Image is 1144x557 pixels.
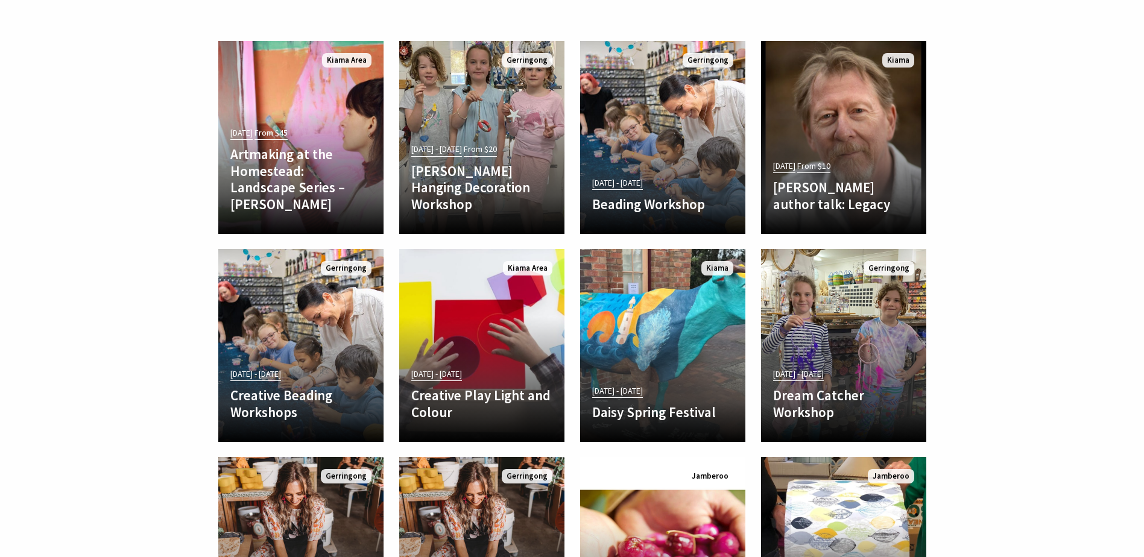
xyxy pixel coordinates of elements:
[864,261,914,276] span: Gerringong
[580,249,745,442] a: [DATE] - [DATE] Daisy Spring Festival Kiama
[503,261,552,276] span: Kiama Area
[230,126,253,140] span: [DATE]
[411,387,552,420] h4: Creative Play Light and Colour
[868,469,914,484] span: Jamberoo
[321,261,371,276] span: Gerringong
[254,126,288,140] span: From $45
[761,249,926,442] a: [DATE] - [DATE] Dream Catcher Workshop Gerringong
[592,176,643,190] span: [DATE] - [DATE]
[687,469,733,484] span: Jamberoo
[502,469,552,484] span: Gerringong
[230,387,371,420] h4: Creative Beading Workshops
[411,163,552,213] h4: [PERSON_NAME] Hanging Decoration Workshop
[592,196,733,213] h4: Beading Workshop
[230,146,371,212] h4: Artmaking at the Homestead: Landscape Series – [PERSON_NAME]
[773,159,795,173] span: [DATE]
[322,53,371,68] span: Kiama Area
[218,41,384,234] a: [DATE] From $45 Artmaking at the Homestead: Landscape Series – [PERSON_NAME] Kiama Area
[882,53,914,68] span: Kiama
[399,249,564,442] a: [DATE] - [DATE] Creative Play Light and Colour Kiama Area
[797,159,830,173] span: From $10
[773,387,914,420] h4: Dream Catcher Workshop
[592,384,643,398] span: [DATE] - [DATE]
[580,41,745,234] a: [DATE] - [DATE] Beading Workshop Gerringong
[592,404,733,421] h4: Daisy Spring Festival
[411,142,462,156] span: [DATE] - [DATE]
[502,53,552,68] span: Gerringong
[773,367,824,381] span: [DATE] - [DATE]
[411,367,462,381] span: [DATE] - [DATE]
[464,142,497,156] span: From $20
[683,53,733,68] span: Gerringong
[321,469,371,484] span: Gerringong
[399,41,564,234] a: [DATE] - [DATE] From $20 [PERSON_NAME] Hanging Decoration Workshop Gerringong
[218,249,384,442] a: [DATE] - [DATE] Creative Beading Workshops Gerringong
[761,41,926,234] a: [DATE] From $10 [PERSON_NAME] author talk: Legacy Kiama
[773,179,914,212] h4: [PERSON_NAME] author talk: Legacy
[701,261,733,276] span: Kiama
[230,367,281,381] span: [DATE] - [DATE]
